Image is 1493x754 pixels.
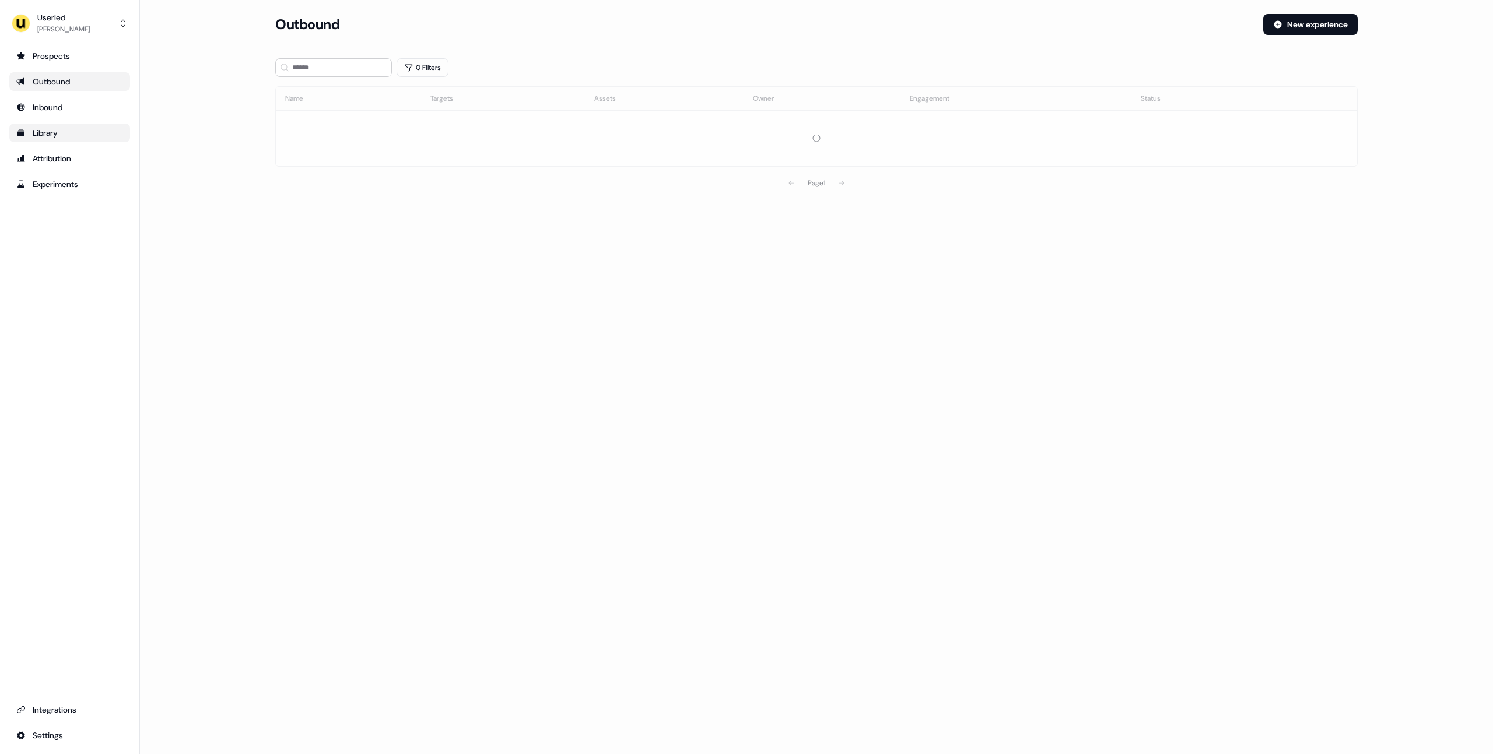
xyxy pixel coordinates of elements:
div: Prospects [16,50,123,62]
div: Attribution [16,153,123,164]
a: Go to integrations [9,726,130,745]
div: Library [16,127,123,139]
a: Go to Inbound [9,98,130,117]
a: Go to outbound experience [9,72,130,91]
button: Userled[PERSON_NAME] [9,9,130,37]
a: Go to integrations [9,700,130,719]
a: Go to experiments [9,175,130,193]
div: Outbound [16,76,123,87]
h3: Outbound [275,16,339,33]
div: Integrations [16,704,123,716]
a: Go to attribution [9,149,130,168]
div: [PERSON_NAME] [37,23,90,35]
div: Inbound [16,101,123,113]
div: Userled [37,12,90,23]
button: New experience [1263,14,1358,35]
div: Settings [16,730,123,741]
button: 0 Filters [397,58,448,77]
a: Go to templates [9,124,130,142]
div: Experiments [16,178,123,190]
a: Go to prospects [9,47,130,65]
